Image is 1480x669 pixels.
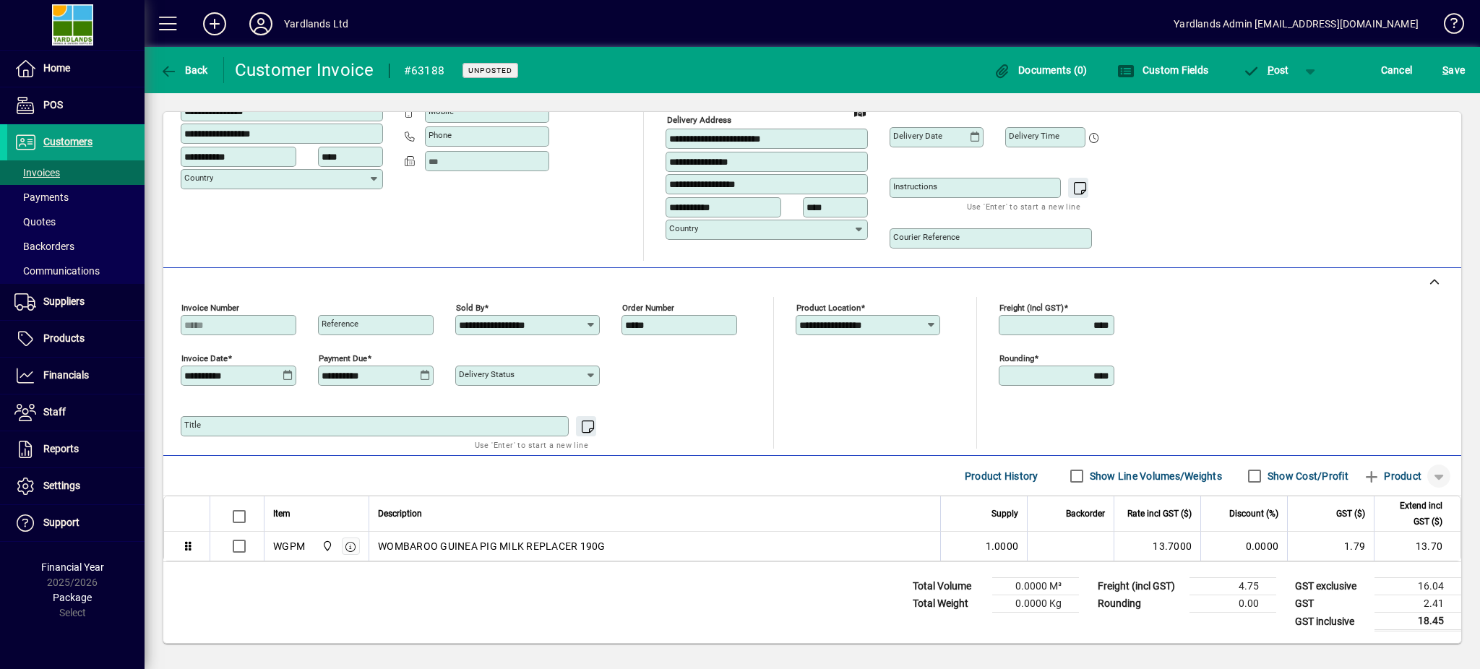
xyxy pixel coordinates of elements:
[181,353,228,363] mat-label: Invoice date
[1381,59,1413,82] span: Cancel
[1235,57,1296,83] button: Post
[459,369,515,379] mat-label: Delivery status
[43,517,79,528] span: Support
[404,59,445,82] div: #63188
[318,538,335,554] span: Yardlands Limited
[994,64,1088,76] span: Documents (0)
[1090,595,1189,613] td: Rounding
[1363,465,1421,488] span: Product
[999,353,1034,363] mat-label: Rounding
[1174,12,1419,35] div: Yardlands Admin [EMAIL_ADDRESS][DOMAIN_NAME]
[319,353,367,363] mat-label: Payment due
[893,131,942,141] mat-label: Delivery date
[1288,595,1374,613] td: GST
[7,505,145,541] a: Support
[53,592,92,603] span: Package
[43,62,70,74] span: Home
[1336,506,1365,522] span: GST ($)
[848,100,872,123] a: View on map
[1442,59,1465,82] span: ave
[1090,578,1189,595] td: Freight (incl GST)
[43,406,66,418] span: Staff
[1087,469,1222,483] label: Show Line Volumes/Weights
[1123,539,1192,553] div: 13.7000
[1066,506,1105,522] span: Backorder
[1229,506,1278,522] span: Discount (%)
[14,241,74,252] span: Backorders
[959,463,1044,489] button: Product History
[893,232,960,242] mat-label: Courier Reference
[284,12,348,35] div: Yardlands Ltd
[238,11,284,37] button: Profile
[14,191,69,203] span: Payments
[992,578,1079,595] td: 0.0000 M³
[893,181,937,191] mat-label: Instructions
[456,303,484,313] mat-label: Sold by
[905,595,992,613] td: Total Weight
[1287,532,1374,561] td: 1.79
[999,303,1064,313] mat-label: Freight (incl GST)
[184,173,213,183] mat-label: Country
[43,443,79,454] span: Reports
[1268,64,1274,76] span: P
[905,578,992,595] td: Total Volume
[273,539,305,553] div: WGPM
[1200,532,1287,561] td: 0.0000
[7,210,145,234] a: Quotes
[7,284,145,320] a: Suppliers
[967,198,1080,215] mat-hint: Use 'Enter' to start a new line
[14,265,100,277] span: Communications
[1189,578,1276,595] td: 4.75
[7,321,145,357] a: Products
[235,59,374,82] div: Customer Invoice
[429,130,452,140] mat-label: Phone
[43,136,92,147] span: Customers
[1189,595,1276,613] td: 0.00
[991,506,1018,522] span: Supply
[1127,506,1192,522] span: Rate incl GST ($)
[7,259,145,283] a: Communications
[1374,613,1461,631] td: 18.45
[1442,64,1448,76] span: S
[1374,595,1461,613] td: 2.41
[41,561,104,573] span: Financial Year
[156,57,212,83] button: Back
[1433,3,1462,50] a: Knowledge Base
[7,51,145,87] a: Home
[986,539,1019,553] span: 1.0000
[322,319,358,329] mat-label: Reference
[7,234,145,259] a: Backorders
[160,64,208,76] span: Back
[181,303,239,313] mat-label: Invoice number
[1383,498,1442,530] span: Extend incl GST ($)
[1377,57,1416,83] button: Cancel
[7,431,145,467] a: Reports
[992,595,1079,613] td: 0.0000 Kg
[669,223,698,233] mat-label: Country
[43,99,63,111] span: POS
[7,160,145,185] a: Invoices
[43,295,85,307] span: Suppliers
[14,167,60,178] span: Invoices
[1009,131,1059,141] mat-label: Delivery time
[184,420,201,430] mat-label: Title
[1288,578,1374,595] td: GST exclusive
[43,369,89,381] span: Financials
[622,303,674,313] mat-label: Order number
[192,11,238,37] button: Add
[1242,64,1289,76] span: ost
[43,332,85,344] span: Products
[7,87,145,124] a: POS
[7,394,145,431] a: Staff
[1288,613,1374,631] td: GST inclusive
[378,539,606,553] span: WOMBAROO GUINEA PIG MILK REPLACER 190G
[378,506,422,522] span: Description
[145,57,224,83] app-page-header-button: Back
[1356,463,1429,489] button: Product
[990,57,1091,83] button: Documents (0)
[1374,578,1461,595] td: 16.04
[1265,469,1348,483] label: Show Cost/Profit
[273,506,291,522] span: Item
[14,216,56,228] span: Quotes
[7,185,145,210] a: Payments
